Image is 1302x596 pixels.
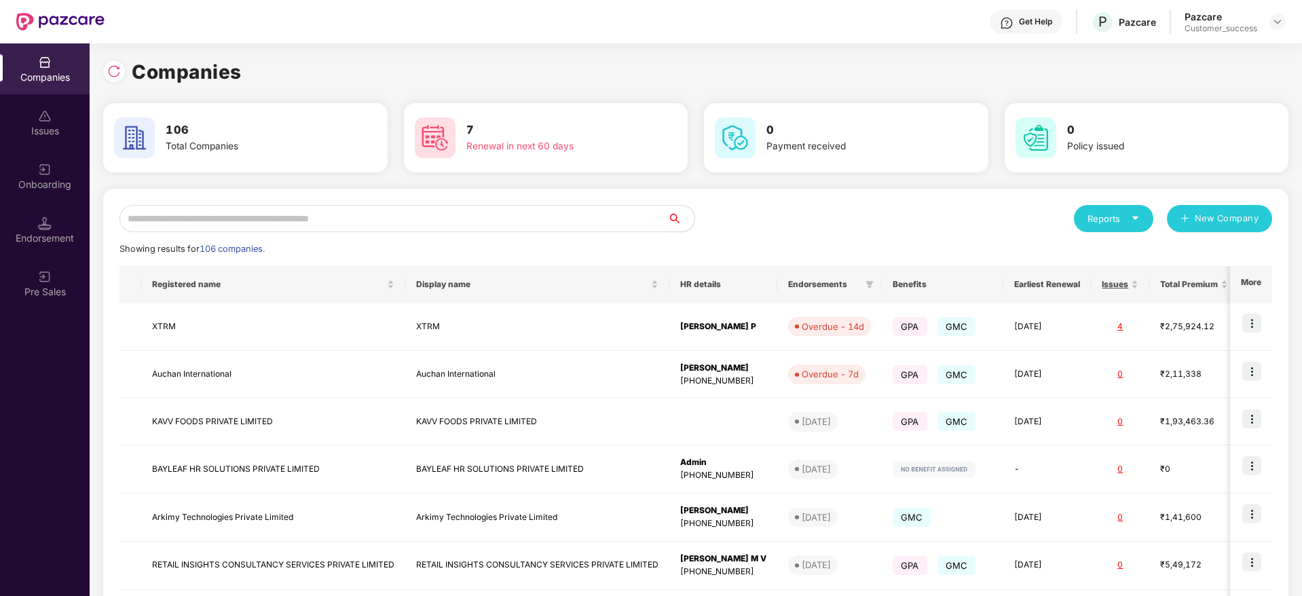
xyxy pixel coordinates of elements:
td: [DATE] [1003,303,1091,351]
button: search [667,205,695,232]
td: Auchan International [405,351,669,399]
span: filter [863,276,876,293]
td: [DATE] [1003,542,1091,590]
img: svg+xml;base64,PHN2ZyB3aWR0aD0iMTQuNSIgaGVpZ2h0PSIxNC41IiB2aWV3Qm94PSIwIDAgMTYgMTYiIGZpbGw9Im5vbm... [38,217,52,230]
img: svg+xml;base64,PHN2ZyB4bWxucz0iaHR0cDovL3d3dy53My5vcmcvMjAwMC9zdmciIHdpZHRoPSI2MCIgaGVpZ2h0PSI2MC... [415,117,455,158]
span: Display name [416,279,648,290]
div: [PHONE_NUMBER] [680,469,766,482]
td: [DATE] [1003,398,1091,445]
img: icon [1242,314,1261,333]
span: GPA [893,317,927,336]
div: 0 [1102,559,1138,572]
th: More [1230,266,1272,303]
span: GPA [893,365,927,384]
td: XTRM [405,303,669,351]
div: 0 [1102,463,1138,476]
div: Payment received [766,139,937,154]
span: Issues [1102,279,1128,290]
span: P [1098,14,1107,30]
img: svg+xml;base64,PHN2ZyB4bWxucz0iaHR0cDovL3d3dy53My5vcmcvMjAwMC9zdmciIHdpZHRoPSI2MCIgaGVpZ2h0PSI2MC... [114,117,155,158]
div: ₹2,75,924.12 [1160,320,1228,333]
div: [DATE] [802,462,831,476]
span: GMC [937,317,976,336]
div: Total Companies [166,139,337,154]
div: 0 [1102,415,1138,428]
img: svg+xml;base64,PHN2ZyB3aWR0aD0iMjAiIGhlaWdodD0iMjAiIHZpZXdCb3g9IjAgMCAyMCAyMCIgZmlsbD0ibm9uZSIgeG... [38,270,52,284]
td: - [1003,445,1091,493]
td: [DATE] [1003,493,1091,542]
span: GMC [937,556,976,575]
span: filter [866,280,874,288]
span: GMC [893,508,931,527]
div: Admin [680,456,766,469]
h3: 0 [766,122,937,139]
th: Earliest Renewal [1003,266,1091,303]
h3: 7 [466,122,637,139]
img: New Pazcare Logo [16,13,105,31]
th: Benefits [882,266,1003,303]
td: RETAIL INSIGHTS CONSULTANCY SERVICES PRIVATE LIMITED [405,542,669,590]
span: caret-down [1131,214,1140,223]
div: Overdue - 7d [802,367,859,381]
button: plusNew Company [1167,205,1272,232]
img: svg+xml;base64,PHN2ZyBpZD0iSXNzdWVzX2Rpc2FibGVkIiB4bWxucz0iaHR0cDovL3d3dy53My5vcmcvMjAwMC9zdmciIH... [38,109,52,123]
div: Renewal in next 60 days [466,139,637,154]
div: [DATE] [802,558,831,572]
h1: Companies [132,57,242,87]
div: [PERSON_NAME] P [680,320,766,333]
div: ₹1,93,463.36 [1160,415,1228,428]
td: KAVV FOODS PRIVATE LIMITED [141,398,405,445]
span: GMC [937,365,976,384]
div: 0 [1102,368,1138,381]
div: ₹2,11,338 [1160,368,1228,381]
th: Display name [405,266,669,303]
h3: 106 [166,122,337,139]
div: [PHONE_NUMBER] [680,517,766,530]
img: svg+xml;base64,PHN2ZyBpZD0iUmVsb2FkLTMyeDMyIiB4bWxucz0iaHR0cDovL3d3dy53My5vcmcvMjAwMC9zdmciIHdpZH... [107,64,121,78]
th: Registered name [141,266,405,303]
span: GPA [893,412,927,431]
th: HR details [669,266,777,303]
span: search [667,213,694,224]
th: Total Premium [1149,266,1239,303]
span: Total Premium [1160,279,1218,290]
td: XTRM [141,303,405,351]
img: svg+xml;base64,PHN2ZyBpZD0iSGVscC0zMngzMiIgeG1sbnM9Imh0dHA6Ly93d3cudzMub3JnLzIwMDAvc3ZnIiB3aWR0aD... [1000,16,1013,30]
span: GMC [937,412,976,431]
img: svg+xml;base64,PHN2ZyB4bWxucz0iaHR0cDovL3d3dy53My5vcmcvMjAwMC9zdmciIHdpZHRoPSIxMjIiIGhlaWdodD0iMj... [893,461,975,477]
img: svg+xml;base64,PHN2ZyB4bWxucz0iaHR0cDovL3d3dy53My5vcmcvMjAwMC9zdmciIHdpZHRoPSI2MCIgaGVpZ2h0PSI2MC... [1016,117,1056,158]
div: [PERSON_NAME] M V [680,553,766,565]
div: [PERSON_NAME] [680,362,766,375]
h3: 0 [1067,122,1238,139]
td: KAVV FOODS PRIVATE LIMITED [405,398,669,445]
span: Showing results for [119,244,265,254]
div: [PHONE_NUMBER] [680,565,766,578]
div: 0 [1102,511,1138,524]
div: Reports [1087,212,1140,225]
img: svg+xml;base64,PHN2ZyBpZD0iQ29tcGFuaWVzIiB4bWxucz0iaHR0cDovL3d3dy53My5vcmcvMjAwMC9zdmciIHdpZHRoPS... [38,56,52,69]
td: [DATE] [1003,351,1091,399]
span: Registered name [152,279,384,290]
div: ₹1,41,600 [1160,511,1228,524]
div: ₹0 [1160,463,1228,476]
div: [PHONE_NUMBER] [680,375,766,388]
div: Overdue - 14d [802,320,864,333]
td: Arkimy Technologies Private Limited [405,493,669,542]
img: icon [1242,409,1261,428]
img: icon [1242,553,1261,572]
div: Pazcare [1119,16,1156,29]
td: RETAIL INSIGHTS CONSULTANCY SERVICES PRIVATE LIMITED [141,542,405,590]
th: Issues [1091,266,1149,303]
img: svg+xml;base64,PHN2ZyBpZD0iRHJvcGRvd24tMzJ4MzIiIHhtbG5zPSJodHRwOi8vd3d3LnczLm9yZy8yMDAwL3N2ZyIgd2... [1272,16,1283,27]
div: [DATE] [802,415,831,428]
img: svg+xml;base64,PHN2ZyB3aWR0aD0iMjAiIGhlaWdodD0iMjAiIHZpZXdCb3g9IjAgMCAyMCAyMCIgZmlsbD0ibm9uZSIgeG... [38,163,52,176]
td: BAYLEAF HR SOLUTIONS PRIVATE LIMITED [405,445,669,493]
span: Endorsements [788,279,860,290]
div: [DATE] [802,510,831,524]
img: icon [1242,362,1261,381]
div: ₹5,49,172 [1160,559,1228,572]
span: plus [1180,214,1189,225]
td: Arkimy Technologies Private Limited [141,493,405,542]
div: Get Help [1019,16,1052,27]
img: icon [1242,456,1261,475]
